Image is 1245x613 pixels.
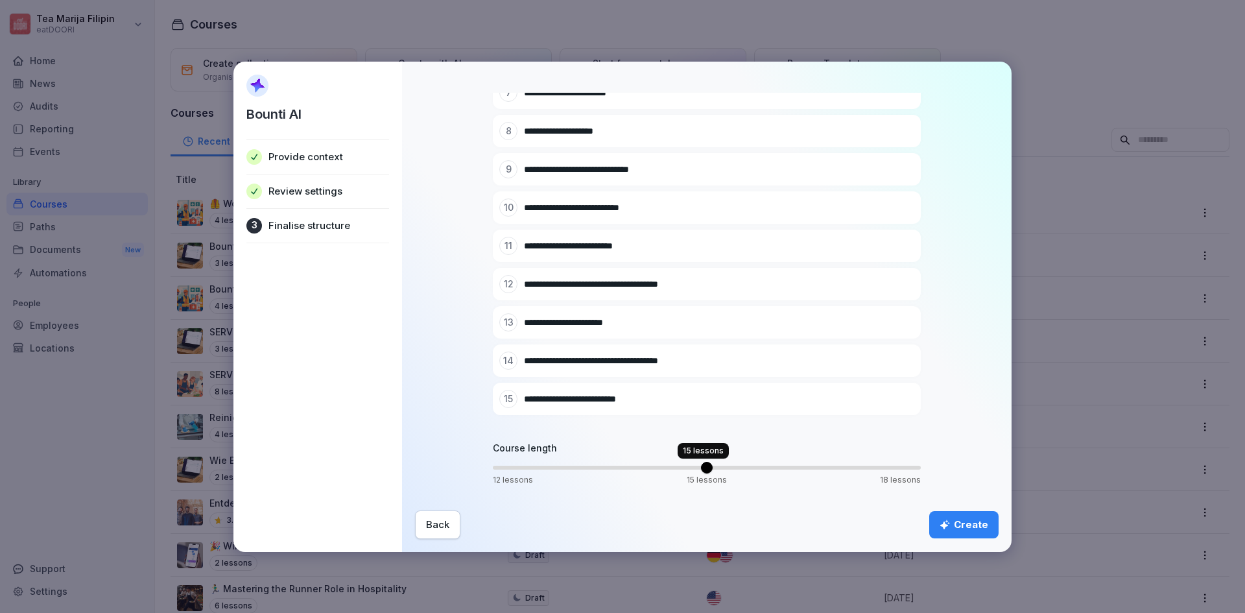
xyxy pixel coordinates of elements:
[246,75,268,97] img: AI Sparkle
[499,275,517,293] div: 12
[499,84,517,102] div: 7
[415,511,460,539] button: Back
[499,352,517,370] div: 14
[683,446,724,456] p: 15 lessons
[499,160,517,178] div: 9
[499,313,517,331] div: 13
[246,218,262,234] div: 3
[268,219,350,232] p: Finalise structure
[499,198,517,217] div: 10
[687,475,727,485] p: 15 lessons
[493,475,533,485] p: 12 lessons
[493,442,921,455] h4: Course length
[499,237,517,255] div: 11
[929,511,999,538] button: Create
[499,390,517,408] div: 15
[499,122,517,140] div: 8
[246,104,302,124] p: Bounti AI
[880,475,921,485] p: 18 lessons
[426,518,449,532] div: Back
[268,150,343,163] p: Provide context
[940,518,988,532] div: Create
[268,185,342,198] p: Review settings
[701,462,713,474] span: Volume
